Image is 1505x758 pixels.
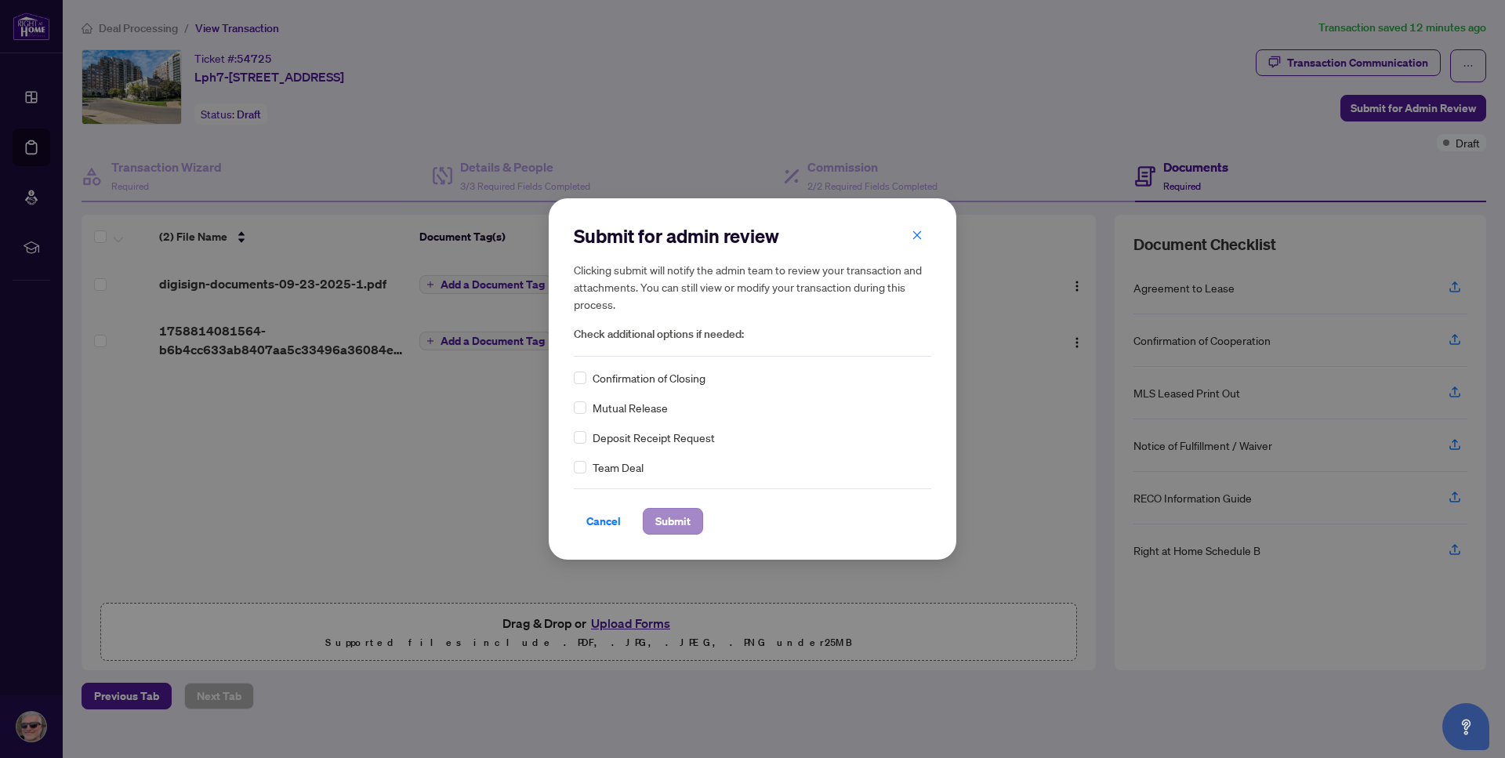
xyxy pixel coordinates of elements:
[593,429,715,446] span: Deposit Receipt Request
[574,508,633,535] button: Cancel
[643,508,703,535] button: Submit
[593,369,705,386] span: Confirmation of Closing
[593,459,644,476] span: Team Deal
[655,509,691,534] span: Submit
[574,325,931,343] span: Check additional options if needed:
[593,399,668,416] span: Mutual Release
[574,223,931,248] h2: Submit for admin review
[912,230,923,241] span: close
[586,509,621,534] span: Cancel
[1442,703,1489,750] button: Open asap
[574,261,931,313] h5: Clicking submit will notify the admin team to review your transaction and attachments. You can st...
